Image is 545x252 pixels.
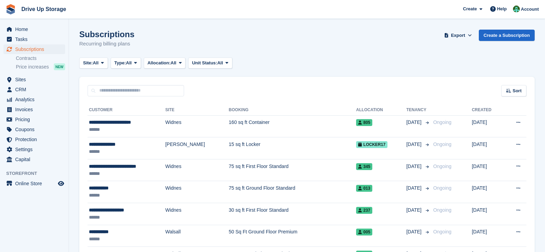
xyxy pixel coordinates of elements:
a: menu [3,135,65,144]
span: Storefront [6,170,69,177]
td: Widnes [165,159,229,181]
a: menu [3,34,65,44]
span: [DATE] [406,119,423,126]
span: Locker17 [356,141,387,148]
td: [PERSON_NAME] [165,137,229,159]
td: 15 sq ft Locker [229,137,356,159]
span: Sort [513,87,522,94]
button: Type: All [111,57,141,69]
span: [DATE] [406,207,423,214]
td: [DATE] [472,115,503,137]
a: menu [3,155,65,164]
span: All [217,60,223,66]
a: Preview store [57,179,65,188]
span: Analytics [15,95,57,104]
span: 005 [356,229,372,235]
span: [DATE] [406,228,423,235]
td: Widnes [165,181,229,203]
span: Help [497,6,507,12]
span: CRM [15,85,57,94]
span: Unit Status: [192,60,217,66]
img: stora-icon-8386f47178a22dfd0bd8f6a31ec36ba5ce8667c1dd55bd0f319d3a0aa187defe.svg [6,4,16,14]
th: Site [165,105,229,116]
span: Coupons [15,125,57,134]
th: Customer [88,105,165,116]
td: [DATE] [472,181,503,203]
span: All [93,60,99,66]
span: Settings [15,145,57,154]
a: menu [3,105,65,114]
a: Create a Subscription [479,30,535,41]
span: Capital [15,155,57,164]
span: Invoices [15,105,57,114]
span: Allocation: [148,60,171,66]
div: NEW [54,63,65,70]
td: 30 sq ft First Floor Standard [229,203,356,225]
td: [DATE] [472,203,503,225]
a: menu [3,24,65,34]
span: 013 [356,185,372,192]
a: menu [3,125,65,134]
button: Site: All [79,57,108,69]
span: Export [451,32,465,39]
span: Pricing [15,115,57,124]
span: Account [521,6,539,13]
span: All [171,60,176,66]
span: Subscriptions [15,44,57,54]
button: Allocation: All [144,57,186,69]
p: Recurring billing plans [79,40,134,48]
span: Ongoing [433,141,452,147]
span: Site: [83,60,93,66]
button: Export [443,30,473,41]
a: Price increases NEW [16,63,65,71]
span: 237 [356,207,372,214]
th: Tenancy [406,105,431,116]
span: Ongoing [433,229,452,234]
a: menu [3,85,65,94]
span: Home [15,24,57,34]
a: menu [3,145,65,154]
span: Online Store [15,179,57,188]
td: Widnes [165,115,229,137]
span: Tasks [15,34,57,44]
span: Ongoing [433,164,452,169]
a: menu [3,115,65,124]
img: Camille [513,6,520,12]
button: Unit Status: All [188,57,232,69]
span: Sites [15,75,57,84]
span: Price increases [16,64,49,70]
a: Drive Up Storage [19,3,69,15]
th: Created [472,105,503,116]
span: [DATE] [406,141,423,148]
td: 75 sq ft First Floor Standard [229,159,356,181]
a: Contracts [16,55,65,62]
th: Allocation [356,105,406,116]
td: 160 sq ft Container [229,115,356,137]
span: Protection [15,135,57,144]
span: 345 [356,163,372,170]
span: Type: [114,60,126,66]
span: 805 [356,119,372,126]
span: Create [463,6,477,12]
td: Walsall [165,225,229,247]
th: Booking [229,105,356,116]
a: menu [3,44,65,54]
td: Widnes [165,203,229,225]
h1: Subscriptions [79,30,134,39]
td: [DATE] [472,137,503,159]
span: [DATE] [406,163,423,170]
a: menu [3,95,65,104]
td: 75 sq ft Ground Floor Standard [229,181,356,203]
a: menu [3,75,65,84]
span: Ongoing [433,185,452,191]
span: All [126,60,132,66]
span: [DATE] [406,185,423,192]
td: [DATE] [472,225,503,247]
td: 50 Sq Ft Ground Floor Premium [229,225,356,247]
span: Ongoing [433,119,452,125]
span: Ongoing [433,207,452,213]
td: [DATE] [472,159,503,181]
a: menu [3,179,65,188]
